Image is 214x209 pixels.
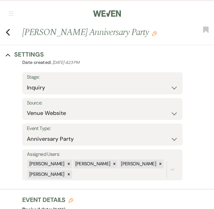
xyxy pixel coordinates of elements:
[27,150,178,159] label: Assigned Users:
[27,73,178,82] label: Stage:
[27,160,65,168] div: [PERSON_NAME]
[119,160,157,168] div: [PERSON_NAME]
[27,99,178,108] label: Source:
[52,60,79,65] span: [DATE] 4:23 PM
[14,50,44,59] h3: Settings
[27,170,65,179] div: [PERSON_NAME]
[22,26,173,39] h1: [PERSON_NAME] Anniversary Party
[22,59,52,65] span: Date created:
[27,124,178,133] label: Event Type:
[6,50,44,59] button: Settings
[73,160,111,168] div: [PERSON_NAME]
[152,30,157,36] button: Edit
[22,195,84,204] h3: Event Details
[93,7,121,20] img: Weven Logo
